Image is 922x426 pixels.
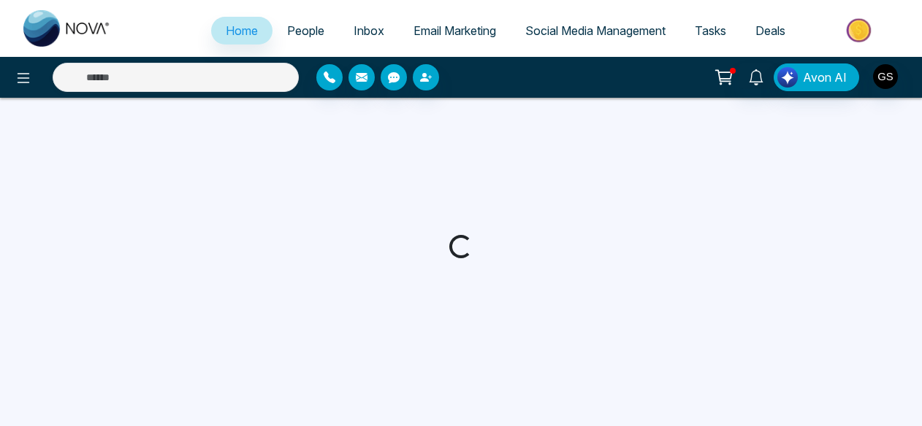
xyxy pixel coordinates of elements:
span: Deals [755,23,785,38]
a: Inbox [339,17,399,44]
a: Deals [741,17,800,44]
span: Inbox [354,23,384,38]
span: People [287,23,324,38]
a: People [273,17,339,44]
a: Home [211,17,273,44]
a: Social Media Management [511,17,680,44]
span: Tasks [695,23,726,38]
img: Market-place.gif [807,14,913,47]
a: Email Marketing [399,17,511,44]
span: Social Media Management [525,23,666,38]
span: Email Marketing [414,23,496,38]
button: Avon AI [774,63,859,91]
img: User Avatar [873,64,898,89]
span: Avon AI [803,69,847,86]
img: Lead Flow [777,67,798,88]
a: Tasks [680,17,741,44]
img: Nova CRM Logo [23,10,111,47]
span: Home [226,23,258,38]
